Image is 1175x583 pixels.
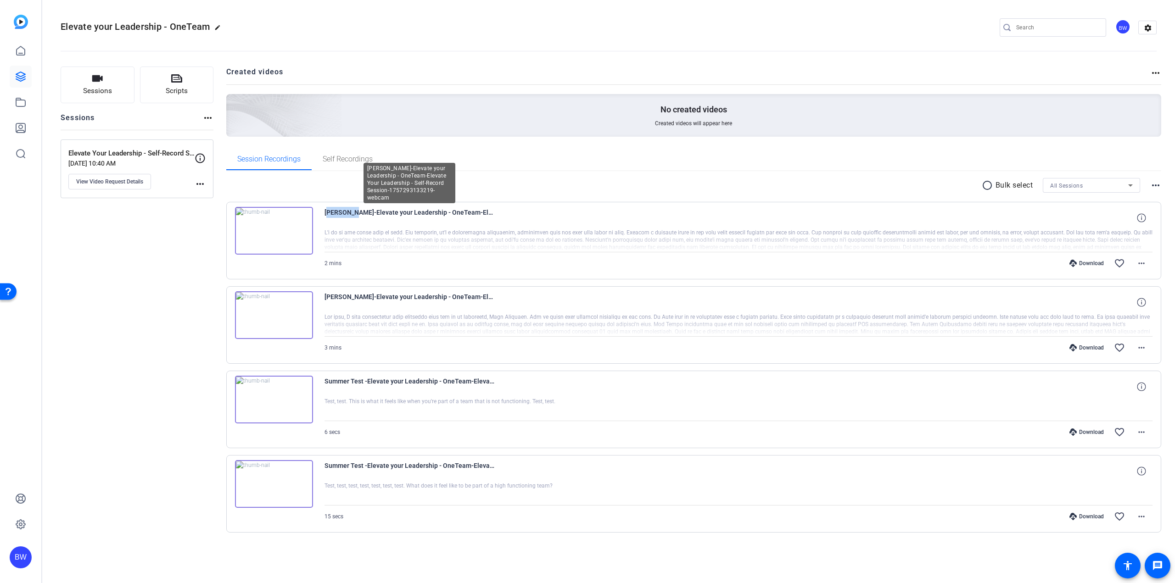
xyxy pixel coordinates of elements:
[237,155,301,163] span: Session Recordings
[1065,428,1108,436] div: Download
[325,429,340,435] span: 6 secs
[226,67,1151,84] h2: Created videos
[76,178,143,185] span: View Video Request Details
[123,3,342,202] img: Creted videos background
[68,148,195,159] p: Elevate Your Leadership - Self-Record Session
[68,174,151,189] button: View Video Request Details
[14,15,28,29] img: blue-gradient.svg
[655,120,732,127] span: Created videos will appear here
[660,104,727,115] p: No created videos
[235,376,313,423] img: thumb-nail
[1050,183,1083,189] span: All Sessions
[1136,427,1147,438] mat-icon: more_horiz
[202,112,213,123] mat-icon: more_horiz
[325,291,494,313] span: [PERSON_NAME]-Elevate your Leadership - OneTeam-Elevate Your Leadership - Self-Record Session-175...
[1114,258,1125,269] mat-icon: favorite_border
[996,180,1033,191] p: Bulk select
[1136,258,1147,269] mat-icon: more_horiz
[1114,342,1125,353] mat-icon: favorite_border
[1016,22,1099,33] input: Search
[1122,560,1133,571] mat-icon: accessibility
[1065,260,1108,267] div: Download
[1150,180,1161,191] mat-icon: more_horiz
[235,207,313,255] img: thumb-nail
[10,546,32,568] div: BW
[1139,21,1157,35] mat-icon: settings
[1114,511,1125,522] mat-icon: favorite_border
[1115,19,1130,34] div: BW
[325,376,494,398] span: Summer Test -Elevate your Leadership - OneTeam-Elevate Your Leadership - Self-Record Session-1757...
[982,180,996,191] mat-icon: radio_button_unchecked
[61,21,210,32] span: Elevate your Leadership - OneTeam
[235,291,313,339] img: thumb-nail
[1150,67,1161,78] mat-icon: more_horiz
[1065,513,1108,520] div: Download
[325,344,341,351] span: 3 mins
[325,260,341,267] span: 2 mins
[235,460,313,508] img: thumb-nail
[68,160,195,167] p: [DATE] 10:40 AM
[323,155,373,163] span: Self Recordings
[83,86,112,96] span: Sessions
[61,67,134,103] button: Sessions
[325,460,494,482] span: Summer Test -Elevate your Leadership - OneTeam-Elevate Your Leadership - Self-Record Session-1757...
[61,112,95,130] h2: Sessions
[325,207,494,229] span: [PERSON_NAME]-Elevate your Leadership - OneTeam-Elevate Your Leadership - Self-Record Session-175...
[140,67,214,103] button: Scripts
[1152,560,1163,571] mat-icon: message
[1136,511,1147,522] mat-icon: more_horiz
[166,86,188,96] span: Scripts
[214,24,225,35] mat-icon: edit
[325,513,343,520] span: 15 secs
[1114,427,1125,438] mat-icon: favorite_border
[1136,342,1147,353] mat-icon: more_horiz
[195,178,206,189] mat-icon: more_horiz
[1115,19,1131,35] ngx-avatar: Brandon Wilson
[1065,344,1108,351] div: Download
